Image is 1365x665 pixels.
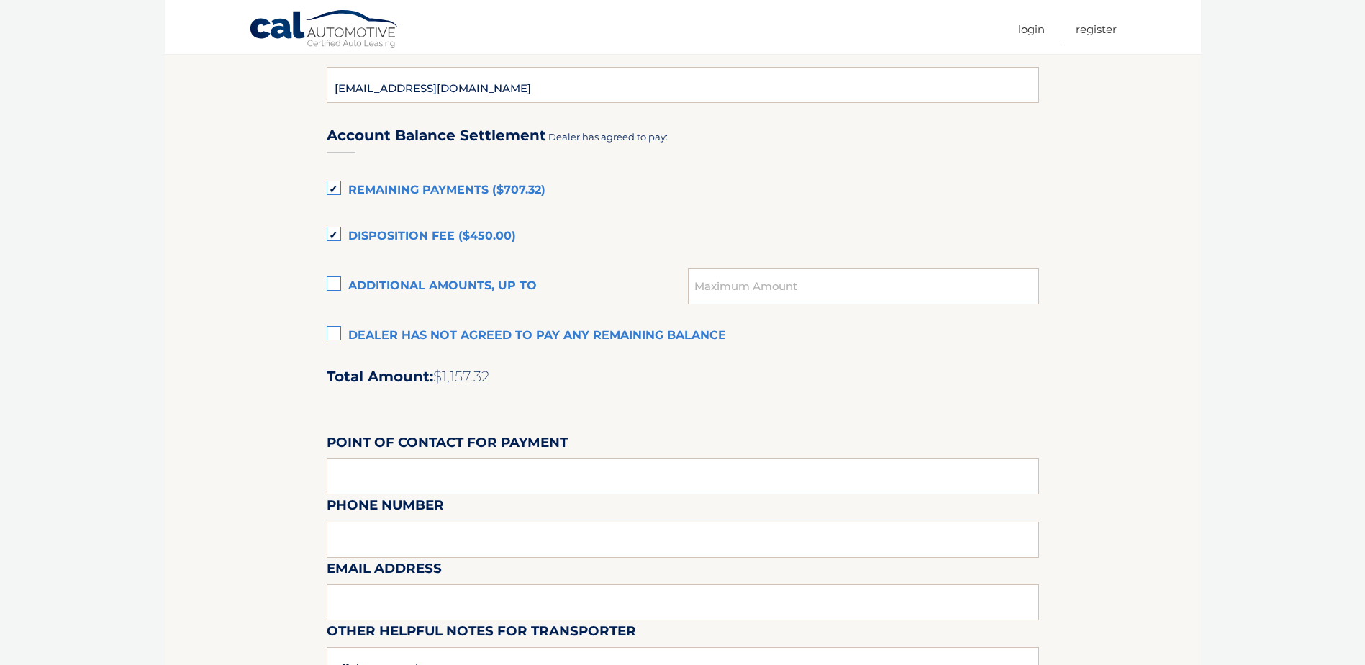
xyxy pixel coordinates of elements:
label: Email Address [327,558,442,584]
label: Remaining Payments ($707.32) [327,176,1039,205]
h3: Account Balance Settlement [327,127,546,145]
label: Dealer has not agreed to pay any remaining balance [327,322,1039,350]
input: Maximum Amount [688,268,1038,304]
a: Cal Automotive [249,9,400,51]
label: Additional amounts, up to [327,272,689,301]
label: Other helpful notes for transporter [327,620,636,647]
label: Disposition Fee ($450.00) [327,222,1039,251]
span: $1,157.32 [433,368,489,385]
span: Dealer has agreed to pay: [548,131,668,142]
a: Register [1076,17,1117,41]
label: Point of Contact for Payment [327,432,568,458]
h2: Total Amount: [327,368,1039,386]
a: Login [1018,17,1045,41]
